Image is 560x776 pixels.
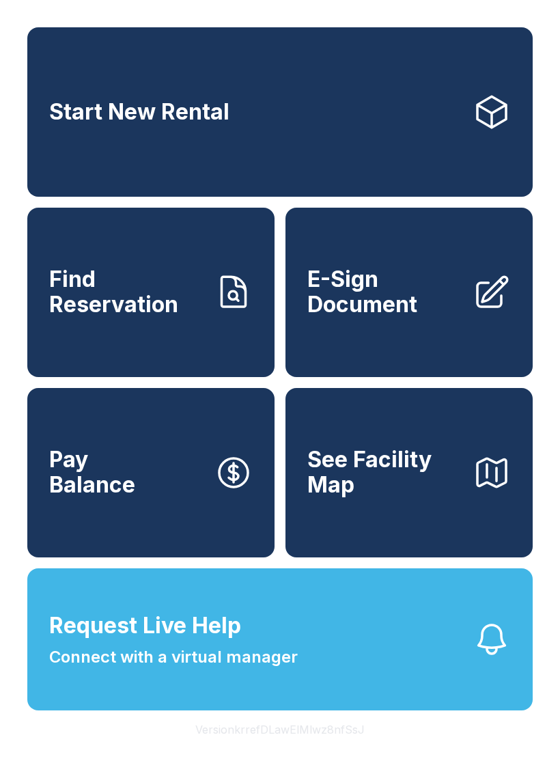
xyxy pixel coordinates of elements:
span: See Facility Map [307,447,462,497]
a: Find Reservation [27,208,275,377]
a: E-Sign Document [285,208,533,377]
span: Pay Balance [49,447,135,497]
button: PayBalance [27,388,275,557]
span: Start New Rental [49,100,229,125]
a: Start New Rental [27,27,533,197]
span: Connect with a virtual manager [49,645,298,669]
button: VersionkrrefDLawElMlwz8nfSsJ [184,710,376,749]
span: E-Sign Document [307,267,462,317]
button: See Facility Map [285,388,533,557]
span: Request Live Help [49,609,241,642]
button: Request Live HelpConnect with a virtual manager [27,568,533,710]
span: Find Reservation [49,267,204,317]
